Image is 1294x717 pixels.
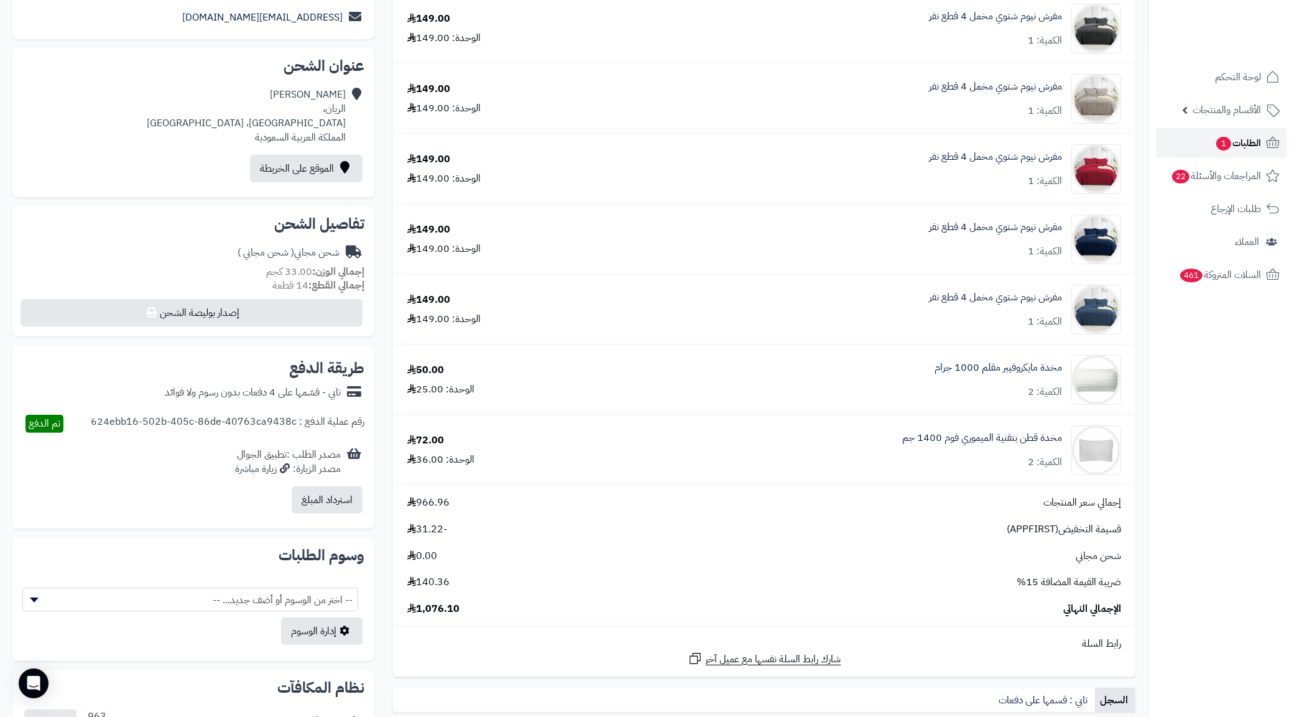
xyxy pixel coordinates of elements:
div: الوحدة: 149.00 [407,31,481,45]
div: الكمية: 1 [1028,174,1062,188]
div: الكمية: 2 [1028,455,1062,470]
div: 50.00 [407,363,444,377]
span: لوحة التحكم [1215,68,1261,86]
img: 1734504982-110201020125-90x90.jpg [1072,144,1121,194]
button: استرداد المبلغ [292,486,363,514]
img: 1748940505-1-90x90.jpg [1072,425,1121,475]
div: مصدر الطلب :تطبيق الجوال [235,448,341,476]
a: شارك رابط السلة نفسها مع عميل آخر [688,651,841,667]
span: شارك رابط السلة نفسها مع عميل آخر [706,652,841,667]
div: تابي - قسّمها على 4 دفعات بدون رسوم ولا فوائد [165,386,341,400]
a: مخدة مايكروفيبر مقلم 1000 جرام [935,361,1062,375]
div: الكمية: 1 [1028,104,1062,118]
span: شحن مجاني [1076,549,1121,563]
img: 1734505087-110201020127-90x90.jpg [1072,285,1121,335]
span: العملاء [1235,233,1259,251]
img: 1737634893-96fHXmGTIqiZhkWq0FfakqaATEdXSX88jVKrSzDa_1-90x90.png [1072,355,1121,405]
span: 140.36 [407,575,450,590]
a: المراجعات والأسئلة22 [1156,161,1287,191]
h2: تفاصيل الشحن [22,216,364,231]
span: 22 [1172,170,1190,183]
div: الوحدة: 149.00 [407,172,481,186]
a: السجل [1095,688,1135,713]
div: الوحدة: 36.00 [407,453,474,467]
h2: وسوم الطلبات [22,548,364,563]
div: [PERSON_NAME] الريان، [GEOGRAPHIC_DATA]، [GEOGRAPHIC_DATA] المملكة العربية السعودية [147,88,346,144]
a: إدارة الوسوم [281,618,363,645]
div: Open Intercom Messenger [19,668,49,698]
strong: إجمالي الوزن: [312,264,364,279]
a: الموقع على الخريطة [250,155,363,182]
span: 461 [1180,269,1203,282]
a: السلات المتروكة461 [1156,260,1287,290]
a: مفرش نيوم شتوي مخمل 4 قطع نفر [929,220,1062,234]
div: رابط السلة [398,637,1130,651]
span: إجمالي سعر المنتجات [1043,496,1121,510]
span: الأقسام والمنتجات [1193,101,1261,119]
span: 966.96 [407,496,450,510]
span: ( شحن مجاني ) [238,245,294,260]
div: الكمية: 1 [1028,315,1062,329]
span: الإجمالي النهائي [1063,602,1121,616]
a: مفرش نيوم شتوي مخمل 4 قطع نفر [929,9,1062,24]
span: تم الدفع [29,416,60,431]
h2: عنوان الشحن [22,58,364,73]
div: الوحدة: 149.00 [407,312,481,326]
small: 33.00 كجم [266,264,364,279]
span: -- اختر من الوسوم أو أضف جديد... -- [22,588,358,611]
a: لوحة التحكم [1156,62,1287,92]
a: مفرش نيوم شتوي مخمل 4 قطع نفر [929,150,1062,164]
img: 1734448631-110201020119-90x90.jpg [1072,4,1121,53]
div: مصدر الزيارة: زيارة مباشرة [235,462,341,476]
a: الطلبات1 [1156,128,1287,158]
button: إصدار بوليصة الشحن [21,299,363,326]
div: الوحدة: 149.00 [407,101,481,116]
div: شحن مجاني [238,246,340,260]
span: الطلبات [1215,134,1261,152]
div: الكمية: 2 [1028,385,1062,399]
h2: نظام المكافآت [22,680,364,695]
a: [EMAIL_ADDRESS][DOMAIN_NAME] [182,10,343,25]
span: -- اختر من الوسوم أو أضف جديد... -- [23,588,358,612]
div: 149.00 [407,12,450,26]
div: 149.00 [407,82,450,96]
a: طلبات الإرجاع [1156,194,1287,224]
strong: إجمالي القطع: [308,278,364,293]
h2: طريقة الدفع [289,361,364,376]
span: طلبات الإرجاع [1211,200,1261,218]
a: مخدة قطن بتقنية الميموري فوم 1400 جم [902,431,1062,445]
div: الوحدة: 149.00 [407,242,481,256]
div: الكمية: 1 [1028,34,1062,48]
div: رقم عملية الدفع : 624ebb16-502b-405c-86de-40763ca9438c [91,415,364,433]
div: الكمية: 1 [1028,244,1062,259]
span: 1,076.10 [407,602,460,616]
span: -31.22 [407,522,447,537]
div: 149.00 [407,293,450,307]
span: 0.00 [407,549,437,563]
small: 14 قطعة [272,278,364,293]
a: العملاء [1156,227,1287,257]
div: 72.00 [407,433,444,448]
span: المراجعات والأسئلة [1171,167,1261,185]
a: مفرش نيوم شتوي مخمل 4 قطع نفر [929,80,1062,94]
a: تابي : قسمها على دفعات [994,688,1095,713]
img: 1734448465-110201020126-90x90.jpg [1072,215,1121,264]
span: 1 [1216,137,1231,150]
span: ضريبة القيمة المضافة 15% [1017,575,1121,590]
div: الوحدة: 25.00 [407,382,474,397]
a: مفرش نيوم شتوي مخمل 4 قطع نفر [929,290,1062,305]
div: 149.00 [407,152,450,167]
div: 149.00 [407,223,450,237]
img: 1734448606-110201020120-90x90.jpg [1072,74,1121,124]
span: قسيمة التخفيض(APPFIRST) [1007,522,1121,537]
span: السلات المتروكة [1179,266,1261,284]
